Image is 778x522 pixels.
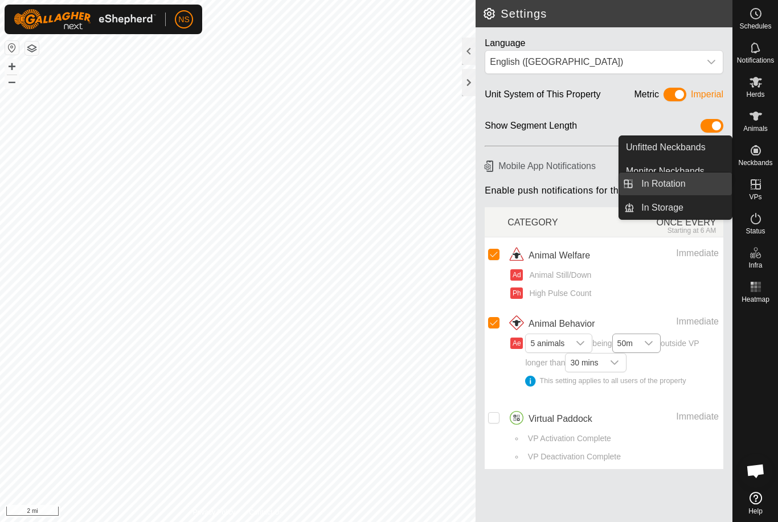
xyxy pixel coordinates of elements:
[510,287,523,299] button: Ph
[739,23,771,30] span: Schedules
[507,246,526,265] img: animal welfare icon
[626,141,706,154] span: Unfitted Neckbands
[634,172,732,195] a: In Rotation
[249,507,282,517] a: Contact Us
[178,14,189,26] span: NS
[485,185,664,203] span: Enable push notifications for this property
[737,57,774,64] span: Notifications
[5,75,19,88] button: –
[634,196,732,219] a: In Storage
[748,508,763,515] span: Help
[739,454,773,488] a: Open chat
[480,156,728,176] h6: Mobile App Notifications
[619,160,732,183] a: Monitor Neckbands
[25,42,39,55] button: Map Layers
[529,249,590,262] span: Animal Welfare
[637,334,660,352] div: dropdown trigger
[485,36,723,50] div: Language
[616,209,723,235] div: ONCE EVERY
[510,269,523,281] button: Ad
[746,228,765,235] span: Status
[525,287,591,299] span: High Pulse Count
[525,269,591,281] span: Animal Still/Down
[529,412,592,426] span: Virtual Paddock
[749,194,761,200] span: VPs
[743,125,768,132] span: Animals
[641,177,685,191] span: In Rotation
[507,209,615,235] div: CATEGORY
[569,334,592,352] div: dropdown trigger
[510,338,523,349] button: Ae
[482,7,732,20] h2: Settings
[700,51,723,73] div: dropdown trigger
[691,88,723,105] div: Imperial
[5,41,19,55] button: Reset Map
[631,315,719,328] div: Immediate
[631,410,719,424] div: Immediate
[641,201,683,215] span: In Storage
[524,433,611,445] span: VP Activation Complete
[5,60,19,73] button: +
[733,487,778,519] a: Help
[748,262,762,269] span: Infra
[193,507,236,517] a: Privacy Policy
[619,172,732,195] li: In Rotation
[524,451,621,463] span: VP Deactivation Complete
[738,159,772,166] span: Neckbands
[490,55,695,69] div: English ([GEOGRAPHIC_DATA])
[14,9,156,30] img: Gallagher Logo
[507,315,526,333] img: animal behavior icon
[529,317,595,331] span: Animal Behavior
[619,136,732,159] a: Unfitted Neckbands
[485,119,577,137] div: Show Segment Length
[631,246,719,260] div: Immediate
[566,354,603,372] span: 30 mins
[746,91,764,98] span: Herds
[742,296,769,303] span: Heatmap
[507,410,526,428] img: virtual paddocks icon
[526,334,569,352] span: 5 animals
[634,88,660,105] div: Metric
[485,51,700,73] span: English (US)
[485,88,600,105] div: Unit System of This Property
[626,165,705,178] span: Monitor Neckbands
[613,334,637,352] span: 50m
[525,339,719,387] span: being outside VP longer than
[525,376,719,387] div: This setting applies to all users of the property
[603,354,626,372] div: dropdown trigger
[619,196,732,219] li: In Storage
[616,227,716,235] div: Starting at 6 AM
